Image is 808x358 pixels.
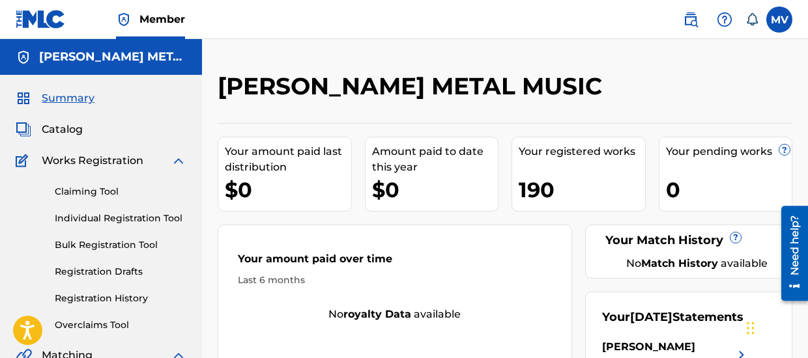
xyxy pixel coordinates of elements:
[712,7,738,33] div: Help
[55,238,186,252] a: Bulk Registration Tool
[666,175,792,204] div: 0
[225,144,351,175] div: Your amount paid last distribution
[16,10,66,29] img: MLC Logo
[16,49,31,65] img: Accounts
[519,144,645,159] div: Your registered works
[666,144,792,159] div: Your pending works
[55,212,186,225] a: Individual Registration Tool
[772,200,808,308] iframe: Resource Center
[218,72,609,101] h2: [PERSON_NAME] METAL MUSIC
[16,90,94,106] a: SummarySummary
[678,7,704,33] a: Public Search
[16,122,31,137] img: Catalog
[343,308,411,320] strong: royalty data
[717,12,732,27] img: help
[55,265,186,279] a: Registration Drafts
[747,309,755,348] div: Drag
[55,292,186,305] a: Registration History
[16,122,83,137] a: CatalogCatalog
[602,309,743,326] div: Your Statements
[743,296,808,358] iframe: Chat Widget
[39,49,186,64] h5: VARNEY METAL MUSIC
[16,153,33,169] img: Works Registration
[630,310,672,324] span: [DATE]
[372,144,498,175] div: Amount paid to date this year
[372,175,498,204] div: $0
[42,122,83,137] span: Catalog
[225,175,351,204] div: $0
[238,273,552,287] div: Last 6 months
[139,12,185,27] span: Member
[238,251,552,273] div: Your amount paid over time
[745,13,758,26] div: Notifications
[116,12,132,27] img: Top Rightsholder
[683,12,699,27] img: search
[42,153,143,169] span: Works Registration
[55,185,186,199] a: Claiming Tool
[16,90,31,106] img: Summary
[218,307,571,322] div: No available
[602,232,775,249] div: Your Match History
[766,7,792,33] div: User Menu
[55,318,186,332] a: Overclaims Tool
[171,153,186,169] img: expand
[641,257,718,269] strong: Match History
[42,90,94,106] span: Summary
[618,256,775,271] div: No available
[779,145,790,155] span: ?
[519,175,645,204] div: 190
[730,232,741,243] span: ?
